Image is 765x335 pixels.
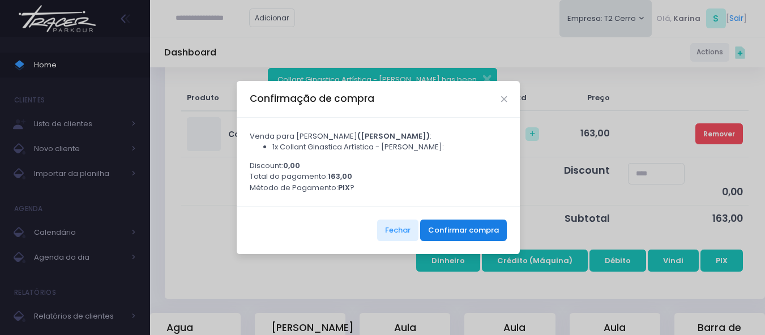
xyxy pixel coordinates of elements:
h5: Confirmação de compra [250,92,374,106]
strong: 0,00 [283,160,300,171]
button: Close [501,96,507,102]
li: 1x Collant Ginastica Artística - [PERSON_NAME]: [272,141,507,153]
div: Venda para [PERSON_NAME] : Discount: Total do pagamento: Método de Pagamento: ? [237,118,520,206]
button: Confirmar compra [420,220,507,241]
strong: ([PERSON_NAME]) [357,131,430,141]
strong: PIX [338,182,350,193]
button: Fechar [377,220,418,241]
strong: 163,00 [328,171,352,182]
